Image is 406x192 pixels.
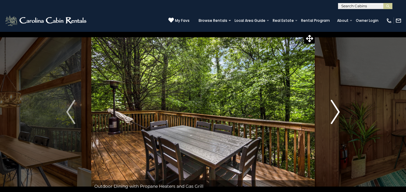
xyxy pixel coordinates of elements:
img: arrow [66,100,75,124]
span: My Favs [175,18,190,23]
a: Rental Program [298,16,333,25]
a: Real Estate [270,16,297,25]
a: About [334,16,352,25]
a: Local Area Guide [232,16,268,25]
a: My Favs [168,17,190,24]
img: arrow [331,100,340,124]
img: phone-regular-white.png [386,18,392,24]
a: Owner Login [353,16,382,25]
img: White-1-2.png [5,15,88,27]
a: Browse Rentals [196,16,230,25]
img: mail-regular-white.png [395,18,401,24]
